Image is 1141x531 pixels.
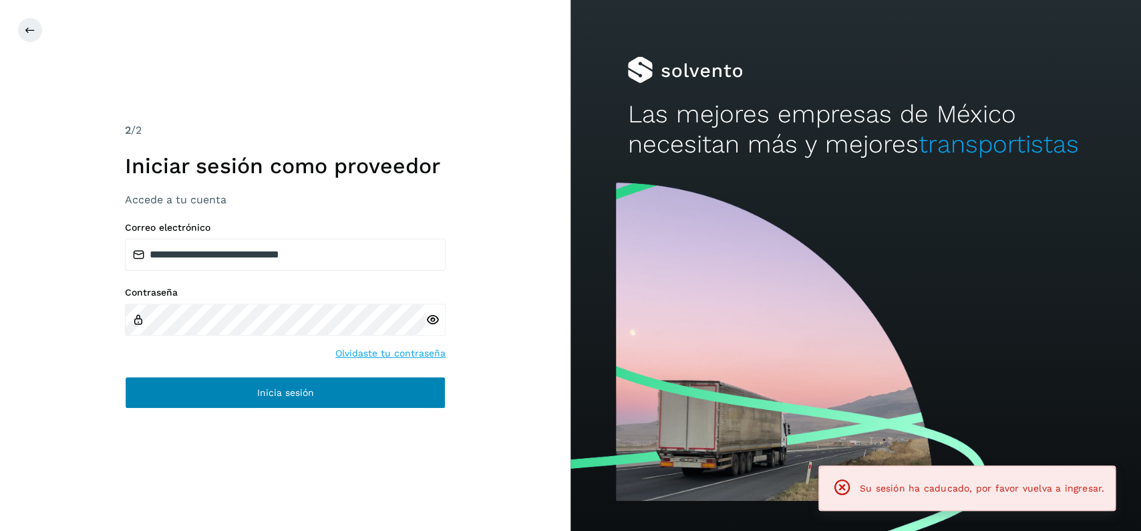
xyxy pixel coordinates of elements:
span: transportistas [918,130,1078,158]
h1: Iniciar sesión como proveedor [125,153,446,179]
label: Contraseña [125,287,446,298]
span: Su sesión ha caducado, por favor vuelva a ingresar. [860,483,1104,494]
span: 2 [125,124,131,136]
button: Inicia sesión [125,377,446,409]
label: Correo electrónico [125,222,446,233]
div: /2 [125,122,446,138]
span: Inicia sesión [257,388,314,397]
a: Olvidaste tu contraseña [335,346,446,360]
h2: Las mejores empresas de México necesitan más y mejores [627,100,1084,159]
h3: Accede a tu cuenta [125,193,446,206]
